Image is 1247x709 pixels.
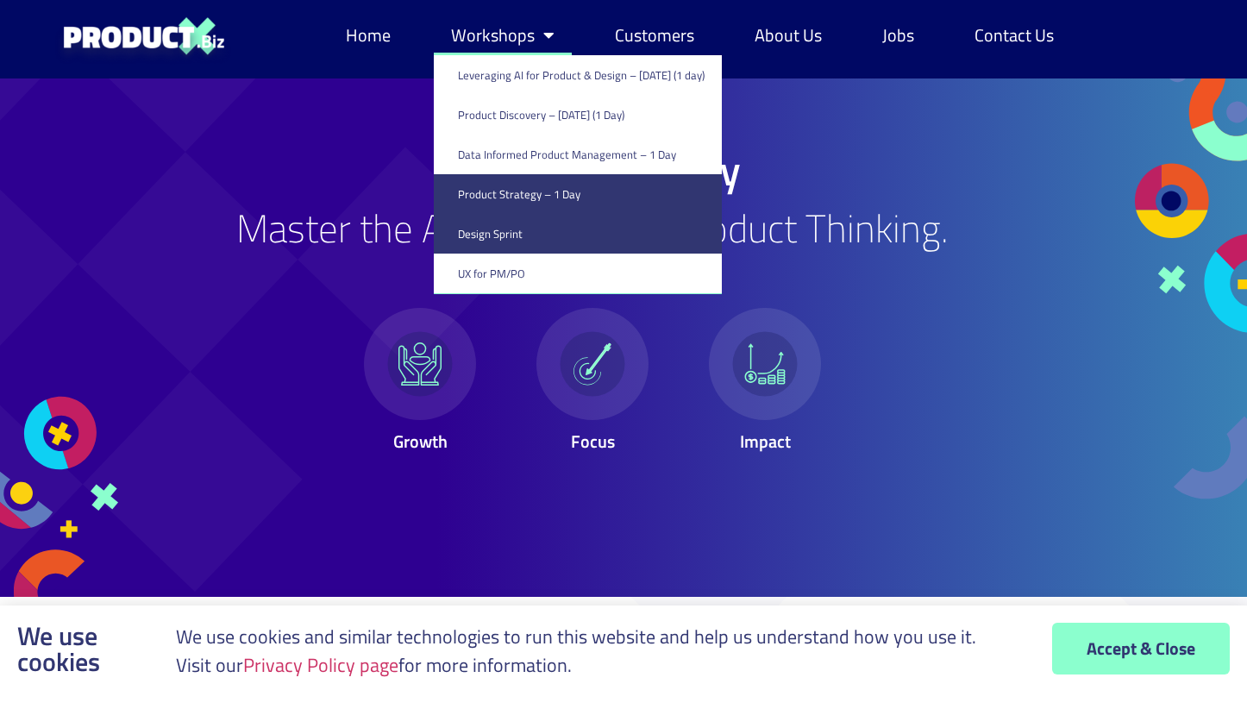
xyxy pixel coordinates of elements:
[213,150,972,191] h1: Product Strategy
[329,16,408,55] a: Home
[865,16,931,55] a: Jobs
[329,16,1071,55] nav: Menu
[213,209,972,248] h2: Master the Art of Strategic Product Thinking.
[1052,623,1230,674] a: Accept & Close
[737,16,839,55] a: About Us
[243,650,398,680] a: Privacy Policy page
[176,623,976,680] p: We use cookies and similar technologies to run this website and help us understand how you use it...
[434,16,572,55] a: Workshops
[392,428,447,455] span: Growth
[570,428,614,455] span: Focus
[17,623,100,674] p: We use cookies
[957,16,1071,55] a: Contact Us
[1087,640,1195,657] span: Accept & Close
[739,428,790,455] span: Impact
[598,16,711,55] a: Customers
